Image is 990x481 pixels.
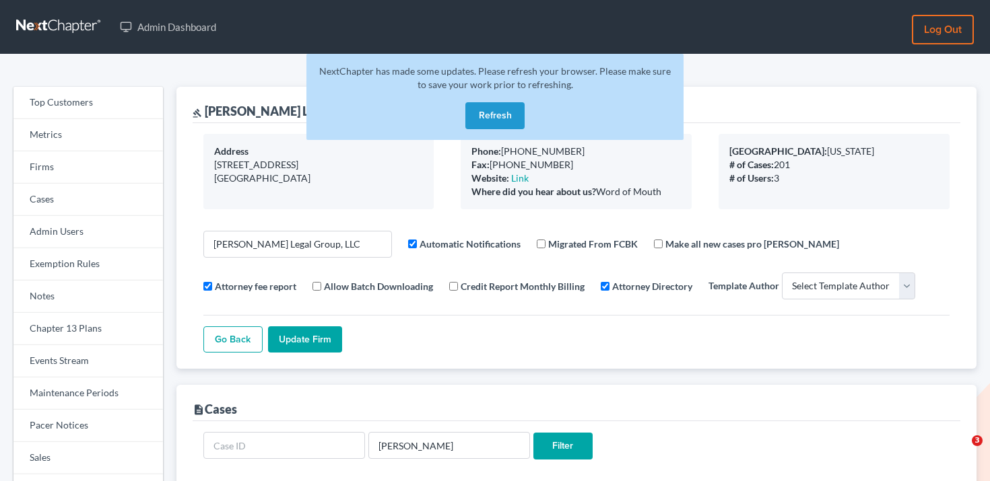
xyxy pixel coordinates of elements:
[13,248,163,281] a: Exemption Rules
[193,401,237,417] div: Cases
[13,410,163,442] a: Pacer Notices
[214,172,424,185] div: [GEOGRAPHIC_DATA]
[612,279,692,293] label: Attorney Directory
[13,377,163,410] a: Maintenance Periods
[420,237,521,251] label: Automatic Notifications
[461,279,585,293] label: Credit Report Monthly Billing
[214,158,424,172] div: [STREET_ADDRESS]
[203,326,263,353] a: Go Back
[193,103,391,119] div: [PERSON_NAME] Legal Group, LLC
[368,432,530,459] input: Case Name
[13,281,163,313] a: Notes
[471,172,509,184] b: Website:
[13,151,163,184] a: Firms
[511,172,529,184] a: Link
[13,216,163,248] a: Admin Users
[113,15,223,39] a: Admin Dashboard
[203,432,365,459] input: Case ID
[912,15,974,44] a: Log out
[13,119,163,151] a: Metrics
[215,279,296,293] label: Attorney fee report
[729,145,939,158] div: [US_STATE]
[13,313,163,345] a: Chapter 13 Plans
[972,435,983,446] span: 3
[471,159,490,170] b: Fax:
[193,108,202,118] i: gavel
[13,345,163,377] a: Events Stream
[13,184,163,216] a: Cases
[471,185,681,198] div: Word of Mouth
[729,172,774,184] b: # of Users:
[471,186,596,197] b: Where did you hear about us?
[708,279,779,293] label: Template Author
[729,172,939,185] div: 3
[729,159,774,170] b: # of Cases:
[471,145,681,158] div: [PHONE_NUMBER]
[548,237,638,251] label: Migrated From FCBK
[193,404,205,416] i: description
[465,102,525,129] button: Refresh
[13,87,163,119] a: Top Customers
[324,279,433,293] label: Allow Batch Downloading
[319,65,671,90] span: NextChapter has made some updates. Please refresh your browser. Please make sure to save your wor...
[471,158,681,172] div: [PHONE_NUMBER]
[729,158,939,172] div: 201
[268,326,342,353] input: Update Firm
[729,145,827,157] b: [GEOGRAPHIC_DATA]:
[665,237,839,251] label: Make all new cases pro [PERSON_NAME]
[944,435,977,468] iframe: Intercom live chat
[533,433,593,459] input: Filter
[471,145,501,157] b: Phone:
[214,145,249,157] b: Address
[13,442,163,474] a: Sales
